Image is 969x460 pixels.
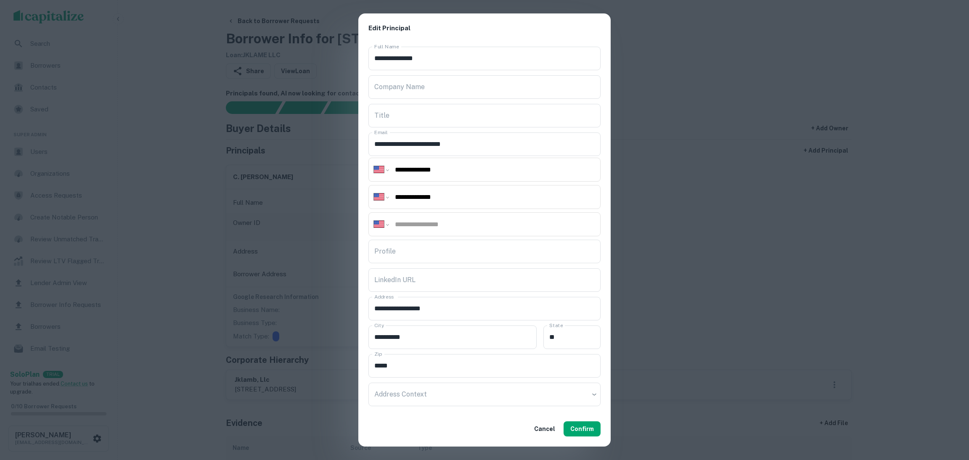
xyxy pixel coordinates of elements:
[564,421,601,436] button: Confirm
[374,129,388,136] label: Email
[531,421,559,436] button: Cancel
[368,383,601,406] div: ​
[374,350,382,357] label: Zip
[358,13,611,43] h2: Edit Principal
[374,293,394,300] label: Address
[374,322,384,329] label: City
[549,322,563,329] label: State
[374,43,399,50] label: Full Name
[927,393,969,433] iframe: Chat Widget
